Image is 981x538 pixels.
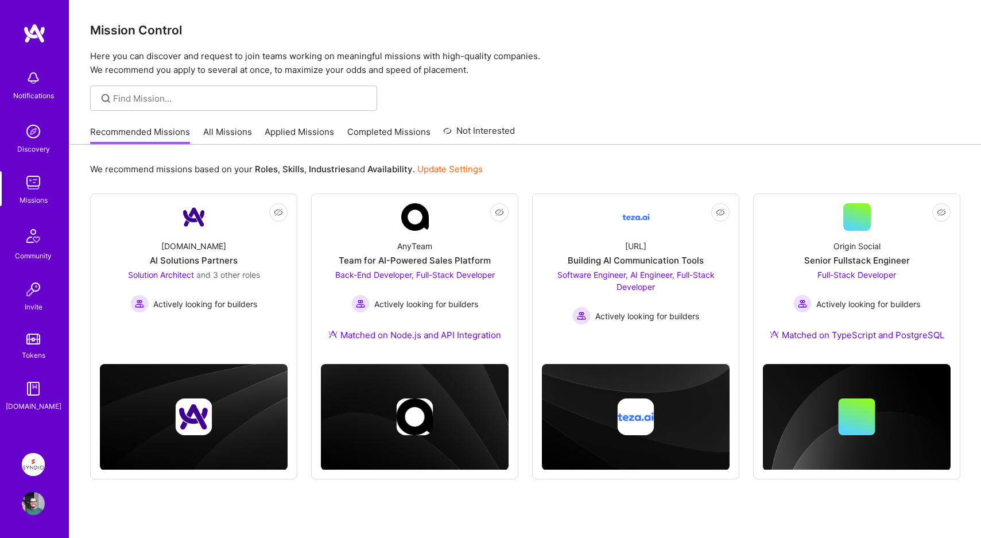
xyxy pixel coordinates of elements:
[282,164,304,175] b: Skills
[625,240,646,252] div: [URL]
[20,222,47,250] img: Community
[153,298,257,310] span: Actively looking for builders
[26,334,40,345] img: tokens
[397,240,432,252] div: AnyTeam
[100,364,288,470] img: cover
[265,126,334,145] a: Applied Missions
[351,295,370,313] img: Actively looking for builders
[22,349,45,361] div: Tokens
[937,208,946,217] i: icon EyeClosed
[203,126,252,145] a: All Missions
[25,301,42,313] div: Invite
[339,254,491,266] div: Team for AI-Powered Sales Platform
[347,126,431,145] a: Completed Missions
[90,23,960,37] h3: Mission Control
[19,492,48,515] a: User Avatar
[328,330,338,339] img: Ateam Purple Icon
[90,126,190,145] a: Recommended Missions
[397,398,433,435] img: Company logo
[90,163,483,175] p: We recommend missions based on your , , and .
[321,203,509,355] a: Company LogoAnyTeamTeam for AI-Powered Sales PlatformBack-End Developer, Full-Stack Developer Act...
[90,49,960,77] p: Here you can discover and request to join teams working on meaningful missions with high-quality ...
[150,254,238,266] div: AI Solutions Partners
[22,377,45,400] img: guide book
[595,310,699,322] span: Actively looking for builders
[542,203,730,332] a: Company Logo[URL]Building AI Communication ToolsSoftware Engineer, AI Engineer, Full-Stack Develo...
[255,164,278,175] b: Roles
[770,329,944,341] div: Matched on TypeScript and PostgreSQL
[180,203,208,231] img: Company Logo
[19,453,48,476] a: Syndio: CCA Workflow Orchestration Migration
[130,295,149,313] img: Actively looking for builders
[618,398,654,435] img: Company logo
[816,298,920,310] span: Actively looking for builders
[22,120,45,143] img: discovery
[176,398,212,435] img: Company logo
[763,364,951,470] img: cover
[15,250,52,262] div: Community
[22,453,45,476] img: Syndio: CCA Workflow Orchestration Migration
[321,364,509,470] img: cover
[99,92,113,105] i: icon SearchGrey
[100,203,288,332] a: Company Logo[DOMAIN_NAME]AI Solutions PartnersSolution Architect and 3 other rolesActively lookin...
[770,330,779,339] img: Ateam Purple Icon
[335,270,495,280] span: Back-End Developer, Full-Stack Developer
[417,164,483,175] a: Update Settings
[196,270,260,280] span: and 3 other roles
[374,298,478,310] span: Actively looking for builders
[22,171,45,194] img: teamwork
[401,203,429,231] img: Company Logo
[161,240,226,252] div: [DOMAIN_NAME]
[6,400,61,412] div: [DOMAIN_NAME]
[309,164,350,175] b: Industries
[557,270,715,292] span: Software Engineer, AI Engineer, Full-Stack Developer
[20,194,48,206] div: Missions
[495,208,504,217] i: icon EyeClosed
[793,295,812,313] img: Actively looking for builders
[443,124,515,145] a: Not Interested
[716,208,725,217] i: icon EyeClosed
[568,254,704,266] div: Building AI Communication Tools
[113,92,369,104] input: Find Mission...
[23,23,46,44] img: logo
[22,67,45,90] img: bell
[817,270,896,280] span: Full-Stack Developer
[367,164,413,175] b: Availability
[13,90,54,102] div: Notifications
[22,492,45,515] img: User Avatar
[572,307,591,325] img: Actively looking for builders
[763,203,951,355] a: Origin SocialSenior Fullstack EngineerFull-Stack Developer Actively looking for buildersActively ...
[542,364,730,470] img: cover
[804,254,910,266] div: Senior Fullstack Engineer
[128,270,194,280] span: Solution Architect
[22,278,45,301] img: Invite
[17,143,50,155] div: Discovery
[274,208,283,217] i: icon EyeClosed
[622,203,650,231] img: Company Logo
[328,329,501,341] div: Matched on Node.js and API Integration
[833,240,881,252] div: Origin Social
